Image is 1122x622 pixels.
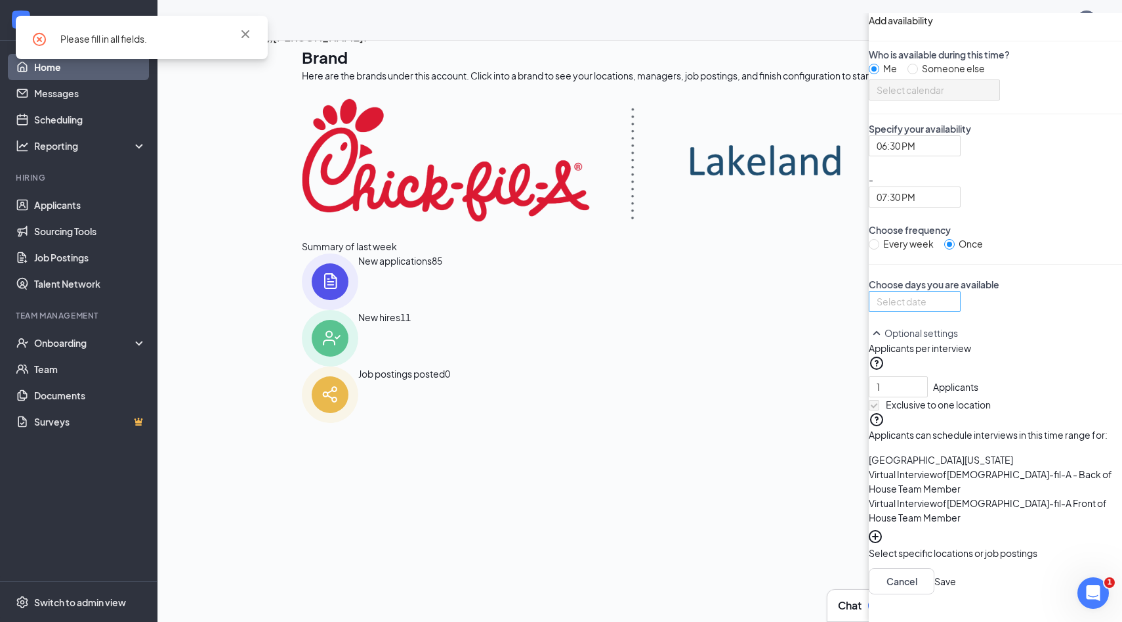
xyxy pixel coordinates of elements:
[869,530,884,546] svg: CirclePlus
[869,342,1122,371] span: Applicants per interview
[34,80,146,106] a: Messages
[838,598,862,613] h3: Chat
[869,278,1122,291] p: Choose days you are available
[16,172,144,183] div: Hiring
[302,254,358,310] img: icon
[34,271,146,297] a: Talent Network
[302,46,1100,68] h1: Brand
[358,310,400,367] div: New hires
[302,367,358,423] img: icon
[959,236,983,251] div: Once
[869,172,1122,187] p: -
[34,139,147,152] div: Reporting
[238,26,253,42] svg: Cross
[877,80,992,100] span: Select calendar
[34,106,146,133] a: Scheduling
[922,61,985,76] div: Someone else
[302,239,397,254] span: Summary of last week
[869,568,934,594] button: Cancel
[34,336,135,349] div: Onboarding
[869,399,1122,428] span: Exclusive to one location
[1077,577,1109,609] iframe: Intercom live chat
[358,367,445,423] div: Job postings posted
[14,13,28,26] svg: WorkstreamLogo
[934,574,956,589] button: Save
[877,187,915,207] span: 07:30 PM
[869,371,1122,397] div: Applicants
[869,355,884,371] svg: QuestionInfo
[877,136,915,156] span: 06:30 PM
[869,429,1108,441] span: Applicants can schedule interviews in this time range for:
[869,453,1122,467] div: [GEOGRAPHIC_DATA][US_STATE]
[302,83,872,239] img: Chick-fil-A
[60,33,147,45] span: Please fill in all fields.
[1104,577,1115,588] span: 1
[445,367,450,423] span: 0
[883,61,897,76] div: Me
[869,122,1122,135] p: Specify your availability
[869,467,1122,496] div: Virtual Interview of [DEMOGRAPHIC_DATA]-fil-A - Back of House Team Member
[127,14,140,27] svg: Collapse
[432,254,442,310] span: 85
[302,68,1100,83] div: Here are the brands under this account. Click into a brand to see your locations, managers, job p...
[16,596,29,609] svg: Settings
[869,530,1037,560] button: CirclePlusSelect specific locations or job postings
[869,325,958,341] button: SmallChevronUpOptional settings
[16,336,29,349] svg: UserCheck
[31,32,47,47] svg: CircleCross
[34,244,146,271] a: Job Postings
[34,192,146,218] a: Applicants
[883,236,934,251] div: Every week
[358,254,432,310] div: New applications
[34,382,146,409] a: Documents
[34,596,126,609] div: Switch to admin view
[1050,12,1066,28] svg: QuestionInfo
[16,139,29,152] svg: Analysis
[34,218,146,244] a: Sourcing Tools
[1021,12,1037,28] svg: Notifications
[869,496,1122,525] div: Virtual Interview of [DEMOGRAPHIC_DATA]-fil-A Front of House Team Member
[877,294,950,309] input: Select date
[869,223,1122,236] p: Choose frequency
[34,356,146,382] a: Team
[34,409,146,435] a: SurveysCrown
[16,310,144,321] div: Team Management
[400,310,411,367] span: 11
[869,48,1122,61] p: Who is available during this time?
[180,9,226,32] h1: Home
[869,325,884,341] svg: SmallChevronUp
[869,377,927,397] input: 1
[869,412,884,428] svg: QuestionInfo
[302,310,358,367] img: icon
